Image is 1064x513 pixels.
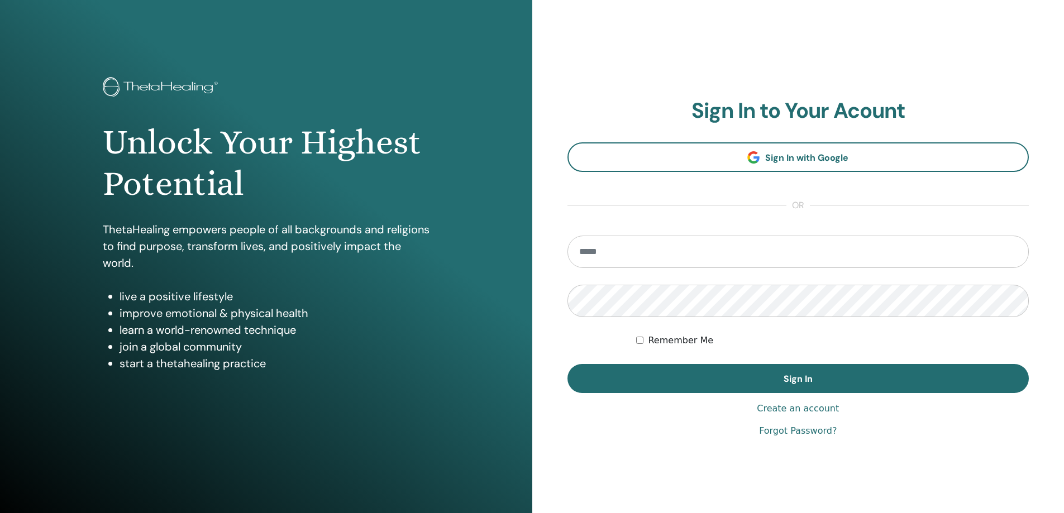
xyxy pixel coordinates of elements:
span: or [786,199,810,212]
a: Forgot Password? [759,424,837,438]
li: start a thetahealing practice [120,355,430,372]
a: Sign In with Google [567,142,1029,172]
div: Keep me authenticated indefinitely or until I manually logout [636,334,1029,347]
h2: Sign In to Your Acount [567,98,1029,124]
li: learn a world-renowned technique [120,322,430,338]
li: join a global community [120,338,430,355]
p: ThetaHealing empowers people of all backgrounds and religions to find purpose, transform lives, a... [103,221,430,271]
li: live a positive lifestyle [120,288,430,305]
label: Remember Me [648,334,713,347]
button: Sign In [567,364,1029,393]
a: Create an account [757,402,839,415]
h1: Unlock Your Highest Potential [103,122,430,205]
span: Sign In [784,373,813,385]
span: Sign In with Google [765,152,848,164]
li: improve emotional & physical health [120,305,430,322]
